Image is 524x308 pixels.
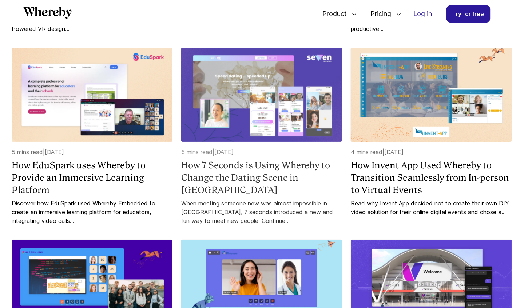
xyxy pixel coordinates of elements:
a: Discover how EduSpark used Whereby Embedded to create an immersive learning platform for educator... [12,199,172,225]
p: 5 mins read | [DATE] [181,148,342,156]
span: Pricing [363,2,393,26]
p: 5 mins read | [DATE] [12,148,172,156]
a: How Invent App Used Whereby to Transition Seamlessly from In-person to Virtual Events [351,159,512,196]
a: How EduSpark uses Whereby to Provide an Immersive Learning Platform [12,159,172,196]
a: How 7 Seconds is Using Whereby to Change the Dating Scene in [GEOGRAPHIC_DATA] [181,159,342,196]
svg: Whereby [23,6,72,19]
a: Log in [408,5,438,22]
a: Read why Invent App decided not to create their own DIY video solution for their online digital e... [351,199,512,216]
a: Try for free [446,5,491,23]
p: 4 mins read | [DATE] [351,148,512,156]
a: Whereby [23,6,72,21]
a: When meeting someone new was almost impossible in [GEOGRAPHIC_DATA], 7 seconds introduced a new a... [181,199,342,225]
span: Product [315,2,349,26]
